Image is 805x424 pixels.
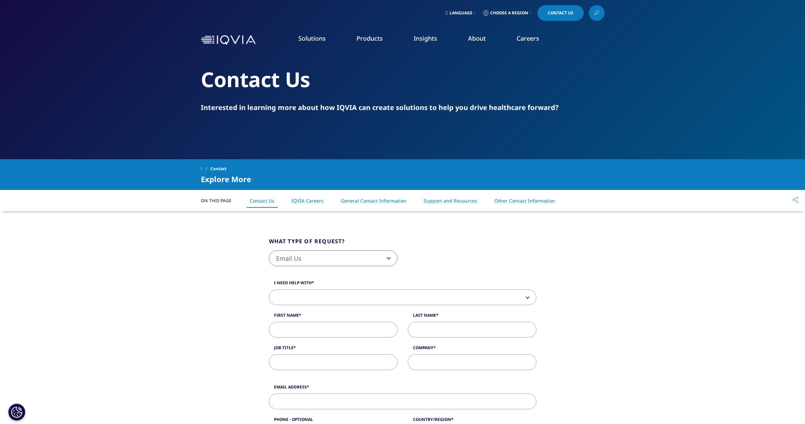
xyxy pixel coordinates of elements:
[269,250,398,266] span: Email Us
[341,197,406,204] a: General Contact Information
[210,163,226,175] span: Contact
[269,237,345,250] legend: What type of request?
[408,312,536,322] label: Last Name
[269,312,398,322] label: First Name
[201,35,256,45] img: IQVIA Healthcare Information Technology and Pharma Clinical Research Company
[356,34,383,42] a: Products
[548,11,573,15] span: Contact Us
[269,345,398,354] label: Job Title
[468,34,486,42] a: About
[201,197,238,204] span: On This Page
[291,197,324,204] a: IQVIA Careers
[537,5,584,21] a: Contact Us
[408,345,536,354] label: Company
[424,197,477,204] a: Support and Resources
[298,34,326,42] a: Solutions
[450,10,472,16] span: Language
[494,197,555,204] a: Other Contact Information
[269,280,536,289] label: I need help with
[201,175,251,183] span: Explore More
[269,251,397,266] span: Email Us
[201,103,605,112] div: Interested in learning more about how IQVIA can create solutions to help you drive healthcare for...
[490,10,528,16] span: Choose a Region
[250,197,274,204] a: Contact Us
[258,24,605,56] nav: Primary
[517,34,539,42] a: Careers
[201,67,605,92] h2: Contact Us
[414,34,437,42] a: Insights
[269,384,536,394] label: Email Address
[8,404,25,421] button: Cookies Settings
